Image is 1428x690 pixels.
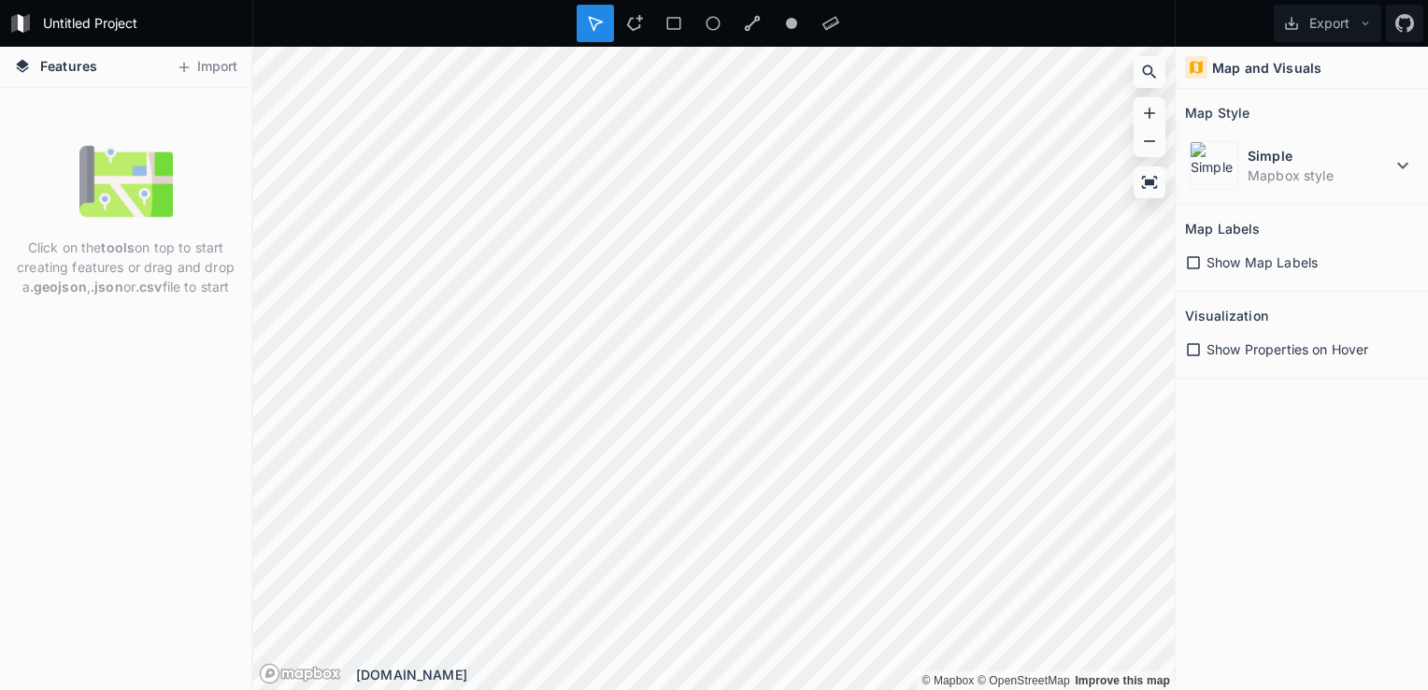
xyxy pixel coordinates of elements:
strong: tools [101,239,135,255]
button: Export [1274,5,1381,42]
strong: .geojson [30,279,87,295]
div: [DOMAIN_NAME] [356,665,1175,684]
h2: Map Labels [1185,214,1260,243]
h4: Map and Visuals [1212,58,1321,78]
dt: Simple [1248,146,1392,165]
strong: .csv [136,279,163,295]
span: Show Map Labels [1207,252,1318,272]
a: Mapbox logo [259,663,341,684]
img: empty [79,135,173,228]
button: Import [166,52,247,82]
span: Features [40,56,97,76]
a: Map feedback [1075,674,1170,687]
p: Click on the on top to start creating features or drag and drop a , or file to start [14,237,237,296]
a: OpenStreetMap [978,674,1070,687]
span: Show Properties on Hover [1207,339,1368,359]
dd: Mapbox style [1248,165,1392,185]
h2: Map Style [1185,98,1249,127]
img: Simple [1190,141,1238,190]
strong: .json [91,279,123,295]
a: Mapbox [921,674,974,687]
h2: Visualization [1185,301,1268,330]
